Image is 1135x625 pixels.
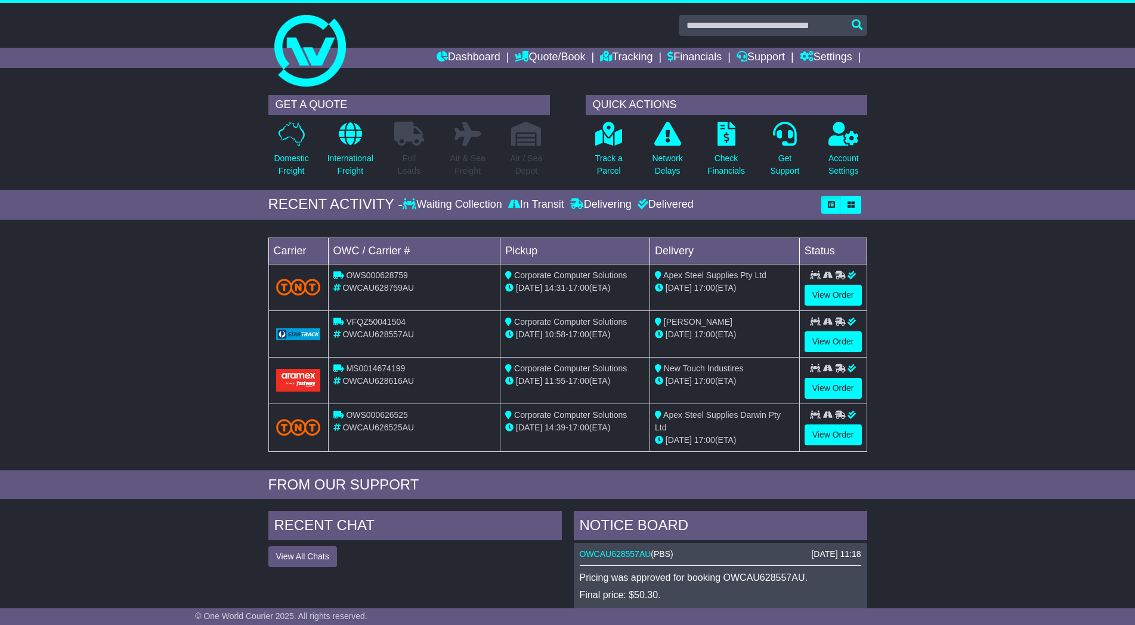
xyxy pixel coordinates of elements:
span: [DATE] [666,435,692,445]
span: 17:00 [568,423,589,432]
span: VFQZ50041504 [346,317,406,327]
div: ( ) [580,549,861,559]
span: 17:00 [694,376,715,386]
span: OWCAU626525AU [342,423,414,432]
div: FROM OUR SUPPORT [268,476,867,494]
span: 11:55 [545,376,565,386]
div: (ETA) [655,375,794,387]
td: Carrier [268,238,328,264]
div: NOTICE BOARD [574,511,867,543]
span: OWS000628759 [346,270,408,280]
span: OWS000626525 [346,410,408,420]
div: (ETA) [655,282,794,294]
span: 17:00 [568,283,589,293]
div: QUICK ACTIONS [586,95,867,115]
span: 17:00 [694,283,715,293]
span: Corporate Computer Solutions [514,270,627,280]
span: [DATE] [516,423,542,432]
img: Aramex.png [276,369,321,391]
div: [DATE] 11:18 [811,549,861,559]
td: Delivery [650,238,799,264]
div: - (ETA) [505,328,645,341]
span: Apex Steel Supplies Darwin Pty Ltd [655,410,781,432]
div: - (ETA) [505,421,645,434]
a: Quote/Book [515,48,585,68]
span: 17:00 [568,376,589,386]
p: Get Support [770,152,799,177]
div: Waiting Collection [403,198,505,211]
a: CheckFinancials [707,121,746,184]
span: OWCAU628616AU [342,376,414,386]
a: Track aParcel [595,121,623,184]
p: Track a Parcel [595,152,623,177]
span: Corporate Computer Solutions [514,410,627,420]
span: [DATE] [666,330,692,339]
p: Final price: $50.30. [580,589,861,601]
img: TNT_Domestic.png [276,419,321,435]
span: 10:58 [545,330,565,339]
span: [DATE] [516,283,542,293]
a: InternationalFreight [327,121,374,184]
a: Support [737,48,785,68]
span: [DATE] [666,376,692,386]
span: [DATE] [516,376,542,386]
p: Pricing was approved for booking OWCAU628557AU. [580,572,861,583]
a: OWCAU628557AU [580,549,651,559]
p: International Freight [327,152,373,177]
div: In Transit [505,198,567,211]
a: Settings [800,48,852,68]
a: NetworkDelays [651,121,683,184]
p: Check Financials [707,152,745,177]
button: View All Chats [268,546,337,567]
a: here [634,607,653,617]
p: Network Delays [652,152,682,177]
span: [DATE] [666,283,692,293]
img: GetCarrierServiceLogo [276,328,321,340]
span: 14:39 [545,423,565,432]
div: (ETA) [655,434,794,447]
p: Account Settings [828,152,859,177]
span: OWCAU628557AU [342,330,414,339]
div: Delivering [567,198,635,211]
span: Apex Steel Supplies Pty Ltd [663,270,766,280]
a: AccountSettings [828,121,859,184]
span: [DATE] [516,330,542,339]
a: View Order [805,331,862,352]
div: (ETA) [655,328,794,341]
span: Corporate Computer Solutions [514,364,627,373]
div: - (ETA) [505,282,645,294]
img: TNT_Domestic.png [276,279,321,295]
a: Financials [667,48,722,68]
span: 17:00 [568,330,589,339]
div: RECENT CHAT [268,511,562,543]
div: Delivered [635,198,694,211]
p: Domestic Freight [274,152,308,177]
span: © One World Courier 2025. All rights reserved. [195,611,367,621]
p: Air & Sea Freight [450,152,485,177]
div: RECENT ACTIVITY - [268,196,403,213]
span: 17:00 [694,330,715,339]
span: [PERSON_NAME] [664,317,732,327]
a: GetSupport [769,121,800,184]
p: More details: . [580,606,861,618]
span: OWCAU628759AU [342,283,414,293]
a: Tracking [600,48,652,68]
span: Corporate Computer Solutions [514,317,627,327]
td: Pickup [500,238,650,264]
span: PBS [654,549,670,559]
a: Dashboard [437,48,500,68]
td: OWC / Carrier # [328,238,500,264]
div: - (ETA) [505,375,645,387]
td: Status [799,238,867,264]
span: 14:31 [545,283,565,293]
p: Air / Sea Depot [511,152,543,177]
span: MS0014674199 [346,364,405,373]
span: 17:00 [694,435,715,445]
div: GET A QUOTE [268,95,550,115]
a: View Order [805,424,862,445]
p: Full Loads [394,152,424,177]
a: View Order [805,285,862,306]
a: DomesticFreight [273,121,309,184]
a: View Order [805,378,862,399]
span: New Touch Industires [664,364,744,373]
